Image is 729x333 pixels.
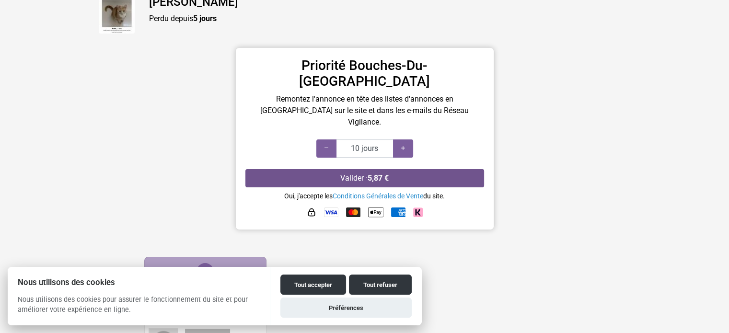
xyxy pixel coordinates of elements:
img: Klarna [413,207,423,217]
button: Tout accepter [280,275,346,295]
img: Mastercard [346,207,360,217]
button: Préférences [280,298,412,318]
h2: Nous utilisons des cookies [8,278,270,287]
p: Remontez l'annonce en tête des listes d'annonces en [GEOGRAPHIC_DATA] sur le site et dans les e-m... [245,93,484,128]
p: Nous utilisons des cookies pour assurer le fonctionnement du site et pour améliorer votre expérie... [8,295,270,322]
img: HTTPS : paiement sécurisé [307,207,316,217]
button: Tout refuser [349,275,412,295]
p: Perdu depuis [149,13,631,24]
small: Oui, j'accepte les du site. [284,192,445,200]
img: Apple Pay [368,205,383,220]
strong: 5 jours [193,14,217,23]
button: Valider ·5,87 € [245,169,484,187]
a: Conditions Générales de Vente [333,192,423,200]
strong: 5,87 € [368,173,389,183]
img: Visa [324,207,338,217]
h3: Priorité Bouches-Du-[GEOGRAPHIC_DATA] [245,57,484,90]
img: American Express [391,207,405,217]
